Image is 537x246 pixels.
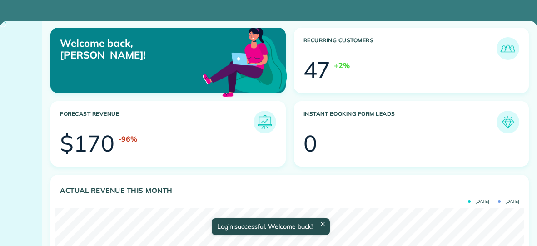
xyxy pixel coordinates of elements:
[499,39,517,58] img: icon_recurring_customers-cf858462ba22bcd05b5a5880d41d6543d210077de5bb9ebc9590e49fd87d84ed.png
[303,37,497,60] h3: Recurring Customers
[303,132,317,155] div: 0
[468,199,489,204] span: [DATE]
[256,113,274,131] img: icon_forecast_revenue-8c13a41c7ed35a8dcfafea3cbb826a0462acb37728057bba2d056411b612bbbe.png
[60,132,114,155] div: $170
[201,17,289,105] img: dashboard_welcome-42a62b7d889689a78055ac9021e634bf52bae3f8056760290aed330b23ab8690.png
[334,60,350,71] div: +2%
[498,199,519,204] span: [DATE]
[303,111,497,133] h3: Instant Booking Form Leads
[60,111,254,133] h3: Forecast Revenue
[303,59,331,81] div: 47
[499,113,517,131] img: icon_form_leads-04211a6a04a5b2264e4ee56bc0799ec3eb69b7e499cbb523a139df1d13a81ae0.png
[211,218,329,235] div: Login successful. Welcome back!
[60,187,519,195] h3: Actual Revenue this month
[60,37,211,61] p: Welcome back, [PERSON_NAME]!
[118,133,137,144] div: -96%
